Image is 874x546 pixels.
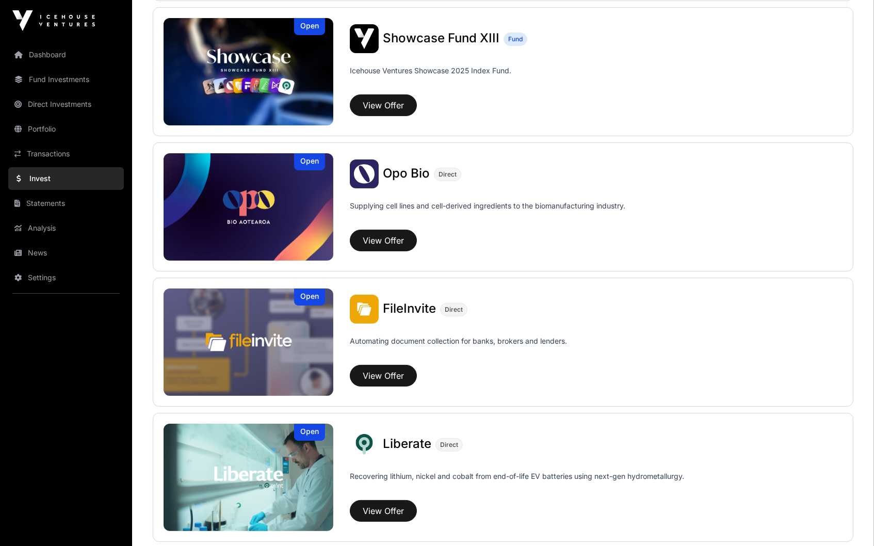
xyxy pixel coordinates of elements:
[383,32,499,45] a: Showcase Fund XIII
[350,471,684,496] p: Recovering lithium, nickel and cobalt from end-of-life EV batteries using next-gen hydrometallurgy.
[350,365,417,387] button: View Offer
[440,441,458,449] span: Direct
[294,18,325,35] div: Open
[8,93,124,116] a: Direct Investments
[8,192,124,215] a: Statements
[508,35,523,43] span: Fund
[8,118,124,140] a: Portfolio
[350,159,379,188] img: Opo Bio
[164,18,333,125] a: Showcase Fund XIIIOpen
[383,438,431,451] a: Liberate
[383,30,499,45] span: Showcase Fund XIII
[350,230,417,251] button: View Offer
[164,153,333,261] img: Opo Bio
[350,94,417,116] button: View Offer
[164,18,333,125] img: Showcase Fund XIII
[383,166,430,181] span: Opo Bio
[350,336,567,361] p: Automating document collection for banks, brokers and lenders.
[294,153,325,170] div: Open
[8,142,124,165] a: Transactions
[350,66,511,76] p: Icehouse Ventures Showcase 2025 Index Fund.
[294,288,325,306] div: Open
[12,10,95,31] img: Icehouse Ventures Logo
[164,424,333,531] a: LiberateOpen
[350,24,379,53] img: Showcase Fund XIII
[383,167,430,181] a: Opo Bio
[350,500,417,522] button: View Offer
[294,424,325,441] div: Open
[164,424,333,531] img: Liberate
[439,170,457,179] span: Direct
[8,68,124,91] a: Fund Investments
[822,496,874,546] iframe: Chat Widget
[383,436,431,451] span: Liberate
[164,288,333,396] a: FileInviteOpen
[8,266,124,289] a: Settings
[350,430,379,459] img: Liberate
[8,217,124,239] a: Analysis
[164,288,333,396] img: FileInvite
[383,301,436,316] span: FileInvite
[350,201,625,211] p: Supplying cell lines and cell-derived ingredients to the biomanufacturing industry.
[8,43,124,66] a: Dashboard
[8,242,124,264] a: News
[383,302,436,316] a: FileInvite
[350,295,379,324] img: FileInvite
[8,167,124,190] a: Invest
[445,306,463,314] span: Direct
[164,153,333,261] a: Opo BioOpen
